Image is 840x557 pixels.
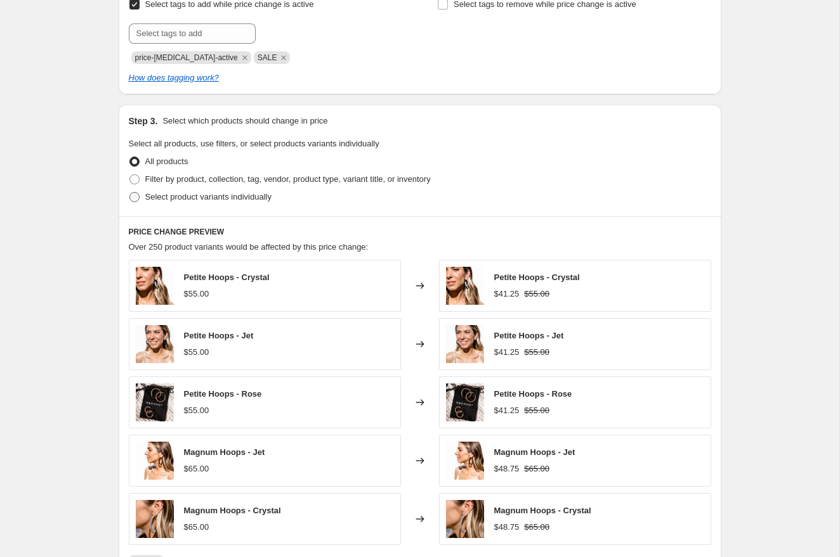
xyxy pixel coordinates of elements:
div: $55.00 [184,288,209,300]
span: Magnum Hoops - Crystal [494,506,591,515]
strike: $55.00 [524,346,549,359]
img: 73a1e7_f3be129fe2c84c56b7134983a31a919e_mv2_80x.jpg [136,325,174,363]
img: 73a1e7_316613ca05b940d1b3fd8d3e1d341907_mv2_fa87e906-4022-4551-b5cc-747ae9b1cfa1_80x.jpg [446,383,484,421]
img: 73a1e7_f3be129fe2c84c56b7134983a31a919e_mv2_80x.jpg [446,325,484,363]
div: $65.00 [184,463,209,475]
span: Filter by product, collection, tag, vendor, product type, variant title, or inventory [145,174,431,184]
img: 73a1e7_6037f47f31ef40288d3b622942894084_mv2_80x.jpg [136,500,174,538]
img: 73a1e7_e4c353de2fb84712b1ea176a8c811d06_mv2_80x.jpg [446,267,484,305]
div: $48.75 [494,463,520,475]
span: price-change-job-active [135,53,238,62]
input: Select tags to add [129,23,256,44]
strike: $65.00 [524,463,549,475]
div: $55.00 [184,346,209,359]
div: $55.00 [184,404,209,417]
a: How does tagging work? [129,73,219,82]
strike: $55.00 [524,404,549,417]
img: 73a1e7_6037f47f31ef40288d3b622942894084_mv2_80x.jpg [446,500,484,538]
img: 73a1e7_bb80090b60ab4b9b9a66b877dc3d6f03_mv2_80x.jpg [136,442,174,480]
strike: $65.00 [524,521,549,534]
img: 73a1e7_e4c353de2fb84712b1ea176a8c811d06_mv2_80x.jpg [136,267,174,305]
div: $41.25 [494,346,520,359]
span: Petite Hoops - Rose [494,389,572,399]
div: $65.00 [184,521,209,534]
div: $48.75 [494,521,520,534]
span: Petite Hoops - Rose [184,389,262,399]
span: Petite Hoops - Crystal [184,272,270,282]
p: Select which products should change in price [162,115,327,127]
img: 73a1e7_bb80090b60ab4b9b9a66b877dc3d6f03_mv2_80x.jpg [446,442,484,480]
span: Magnum Hoops - Jet [494,447,575,457]
h6: PRICE CHANGE PREVIEW [129,227,711,237]
span: All products [145,157,188,166]
span: Magnum Hoops - Jet [184,447,265,457]
span: Petite Hoops - Jet [494,331,564,340]
h2: Step 3. [129,115,158,127]
div: $41.25 [494,288,520,300]
strike: $55.00 [524,288,549,300]
span: Select all products, use filters, or select products variants individually [129,139,379,148]
span: Petite Hoops - Crystal [494,272,580,282]
img: 73a1e7_316613ca05b940d1b3fd8d3e1d341907_mv2_fa87e906-4022-4551-b5cc-747ae9b1cfa1_80x.jpg [136,383,174,421]
span: Over 250 product variants would be affected by this price change: [129,242,369,252]
span: Select product variants individually [145,192,272,202]
span: Petite Hoops - Jet [184,331,254,340]
button: Remove price-change-job-active [239,52,251,63]
span: SALE [258,53,277,62]
span: Magnum Hoops - Crystal [184,506,281,515]
button: Remove SALE [278,52,289,63]
div: $41.25 [494,404,520,417]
